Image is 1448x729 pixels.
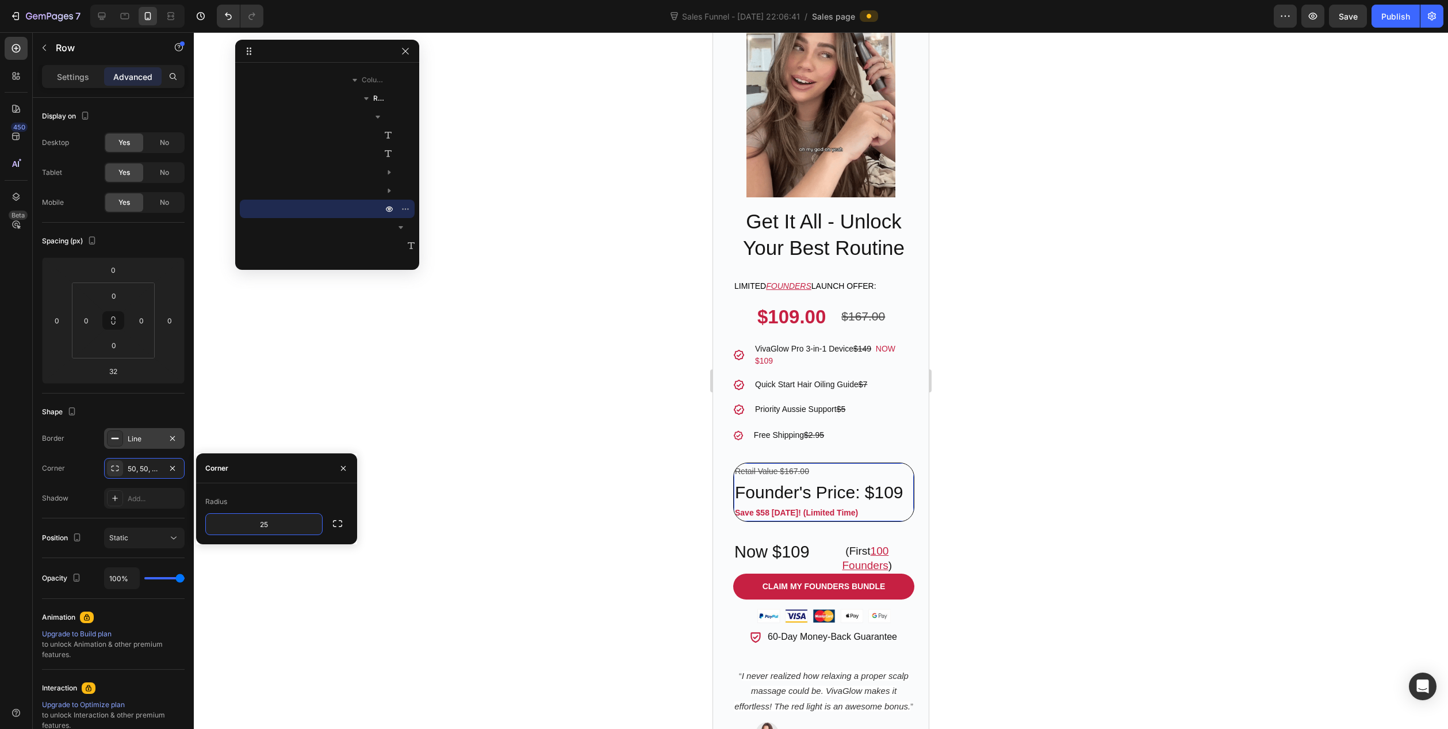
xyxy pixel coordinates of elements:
[56,41,154,55] p: Row
[41,396,200,410] p: Free Shipping
[22,476,145,485] strong: Save $58 [DATE]! (Limited Time)
[104,528,185,548] button: Static
[118,167,130,178] span: Yes
[161,312,178,329] input: 0
[107,511,201,541] h2: (First )
[1381,10,1410,22] div: Publish
[55,598,184,612] p: 60-Day Money-Back Guarantee
[42,571,83,586] div: Opacity
[140,312,158,321] s: $149
[99,577,122,591] img: Alt Image
[42,683,77,693] div: Interaction
[124,372,133,381] s: $5
[21,431,201,448] div: Rich Text Editor. Editing area: main
[42,311,200,335] p: VivaGlow Pro 3-in-1 Device
[102,337,125,354] input: 0px
[680,10,802,22] span: Sales Funnel - [DATE] 22:06:41
[145,348,155,357] s: $7
[1372,5,1420,28] button: Publish
[127,577,150,591] img: Alt Image
[43,272,114,297] div: $109.00
[42,346,200,358] p: Quick Start Hair Oiling Guide
[102,362,125,380] input: 2xl
[57,71,89,83] p: Settings
[205,497,227,507] div: Radius
[75,9,81,23] p: 7
[42,530,84,546] div: Position
[205,463,228,474] div: Corner
[1329,5,1367,28] button: Save
[118,138,130,148] span: Yes
[42,493,68,503] div: Shadow
[217,5,263,28] div: Undo/Redo
[42,629,185,660] div: to unlock Animation & other premium features.
[21,472,201,489] div: Rich Text Editor. Editing area: main
[160,197,169,208] span: No
[78,312,95,329] input: 0px
[20,175,201,230] h2: Get It All - Unlock Your Best Routine
[72,577,95,591] img: Alt Image
[91,398,111,407] s: $2.95
[128,434,161,444] div: Line
[105,568,139,589] input: Auto
[48,312,66,329] input: 0
[21,639,197,678] i: I never realized how relaxing a proper scalp massage could be. VivaGlow makes it effortless! The ...
[206,514,322,535] input: Auto
[109,533,128,542] span: Static
[20,508,98,532] h2: Now $109
[42,234,99,249] div: Spacing (px)
[11,123,28,132] div: 450
[22,434,96,444] s: Retail Value $167.00
[20,541,201,567] button: Claim My Founders Bundle
[22,449,200,471] p: Founder's Price: $109
[21,448,201,472] h2: Rich Text Editor. Editing area: main
[42,700,185,710] div: Upgrade to Optimize plan
[362,74,385,86] span: Column
[713,32,929,729] iframe: Design area
[98,249,163,258] span: launch offer:
[373,93,385,104] span: Row 2 cols
[128,494,182,504] div: Add...
[42,629,185,639] div: Upgrade to Build plan
[118,197,130,208] span: Yes
[42,612,75,623] div: Animation
[42,167,62,178] div: Tablet
[127,272,173,296] div: $167.00
[49,548,173,560] div: Claim My Founders Bundle
[160,167,169,178] span: No
[42,404,79,420] div: Shape
[128,464,161,474] div: 50, 50, 50, 50
[21,636,200,682] p: “ ”
[42,370,200,384] p: Priority Aussie Support
[44,577,67,591] img: Alt Image
[102,287,125,304] input: 0px
[1409,673,1436,700] div: Open Intercom Messenger
[42,138,69,148] div: Desktop
[42,109,92,124] div: Display on
[5,5,86,28] button: 7
[43,690,66,713] img: Alt Image
[21,249,53,258] span: Limited
[113,71,152,83] p: Advanced
[133,312,150,329] input: 0px
[53,249,98,258] u: FOUNDERS
[155,577,178,591] img: Alt Image
[129,513,175,539] u: 100 Founders
[102,261,125,278] input: 0
[42,197,64,208] div: Mobile
[42,463,65,474] div: Corner
[160,138,169,148] span: No
[805,10,807,22] span: /
[42,433,64,444] div: Border
[9,211,28,220] div: Beta
[812,10,855,22] span: Sales page
[1339,12,1358,21] span: Save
